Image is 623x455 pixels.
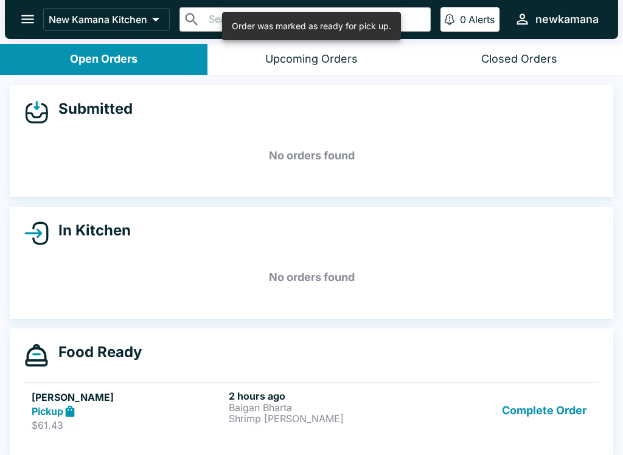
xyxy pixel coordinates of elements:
p: New Kamana Kitchen [49,13,147,26]
input: Search orders by name or phone number [205,11,425,28]
h4: Submitted [49,100,133,118]
button: open drawer [12,4,43,35]
strong: Pickup [32,405,63,417]
div: Closed Orders [481,52,557,66]
button: New Kamana Kitchen [43,8,170,31]
h4: Food Ready [49,343,142,361]
div: Open Orders [70,52,137,66]
p: Baigan Bharta [229,402,421,413]
p: $61.43 [32,419,224,431]
div: Upcoming Orders [265,52,358,66]
h5: [PERSON_NAME] [32,390,224,405]
p: Shrimp [PERSON_NAME] [229,413,421,424]
p: Alerts [468,13,495,26]
h5: No orders found [24,134,599,178]
div: newkamana [535,12,599,27]
h5: No orders found [24,255,599,299]
a: [PERSON_NAME]Pickup$61.432 hours agoBaigan BhartaShrimp [PERSON_NAME]Complete Order [24,382,599,439]
p: 0 [460,13,466,26]
div: Order was marked as ready for pick up. [232,16,391,36]
h6: 2 hours ago [229,390,421,402]
button: Complete Order [497,390,591,432]
h4: In Kitchen [49,221,131,240]
button: newkamana [509,6,604,32]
